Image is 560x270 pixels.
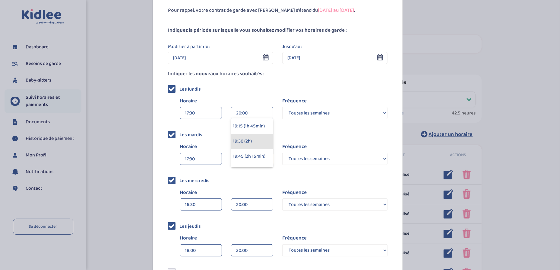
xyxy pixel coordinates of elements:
div: 19:45 (2h 15min) [231,149,273,164]
span: Les jeudis [179,223,201,230]
span: [DATE] au [DATE] [318,6,354,14]
div: 20:00 [236,245,268,257]
p: Pour rappel, votre contrat de garde avec [PERSON_NAME] s'étend du . [168,7,388,14]
span: Les lundis [179,85,201,93]
div: 19:30 (2h) [231,134,273,149]
label: Horaire [180,143,273,151]
div: 20:00 [236,199,268,211]
div: 20:00 [236,107,268,119]
div: 16:30 [185,199,217,211]
div: 17:30 [185,107,217,119]
label: Horaire [180,189,273,197]
label: Fréquence [282,97,307,105]
span: Les mardis [179,131,202,139]
div: 19:15 (1h 45min) [231,119,273,134]
label: Fréquence [282,234,307,242]
label: Fréquence [282,189,307,197]
p: Indiquez la période sur laquelle vous souhaitez modifier vos horaires de garde : [168,27,388,34]
div: 17:30 [185,153,217,165]
label: Horaire [180,234,273,242]
p: Indiquer les nouveaux horaires souhaités : [168,70,388,78]
label: Horaire [180,97,273,105]
div: 18:00 [185,245,217,257]
span: Les mercredis [179,177,210,185]
div: 20:00 (2h 30min) [231,164,273,179]
span: Jusqu'au : [282,43,302,50]
span: Modifier à partir du : [168,43,210,50]
label: Fréquence [282,143,307,151]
